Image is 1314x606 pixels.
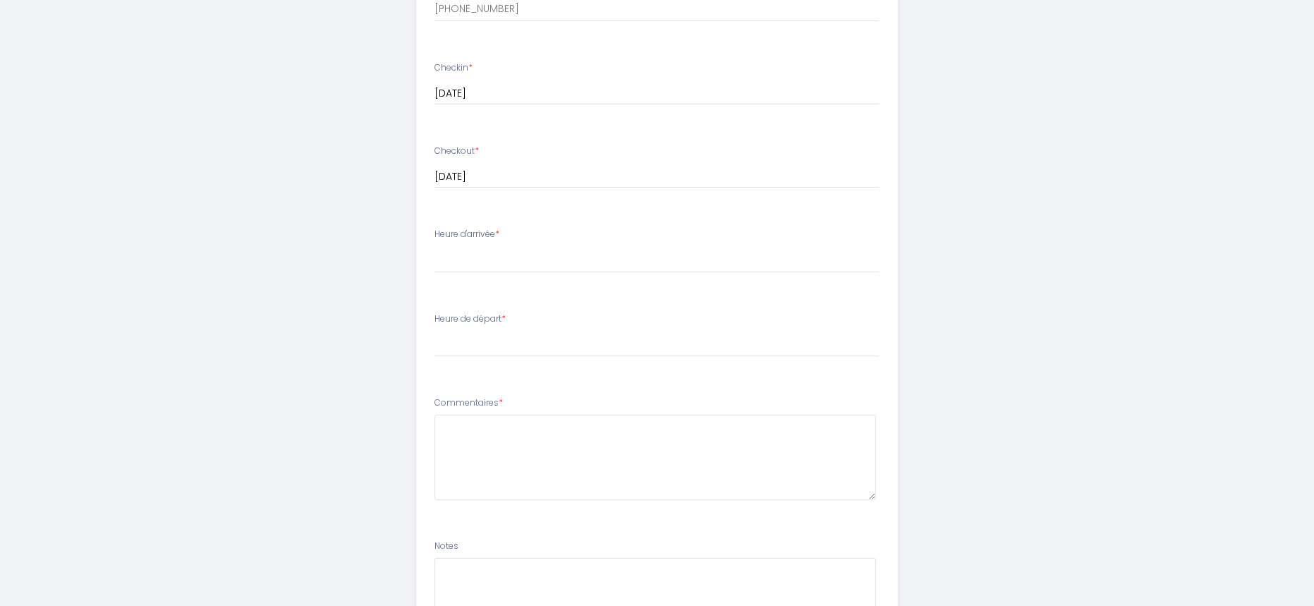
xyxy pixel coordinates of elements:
[434,396,503,410] label: Commentaires
[434,540,458,553] label: Notes
[434,228,499,241] label: Heure d'arrivée
[434,313,506,326] label: Heure de départ
[434,61,473,75] label: Checkin
[434,145,479,158] label: Checkout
